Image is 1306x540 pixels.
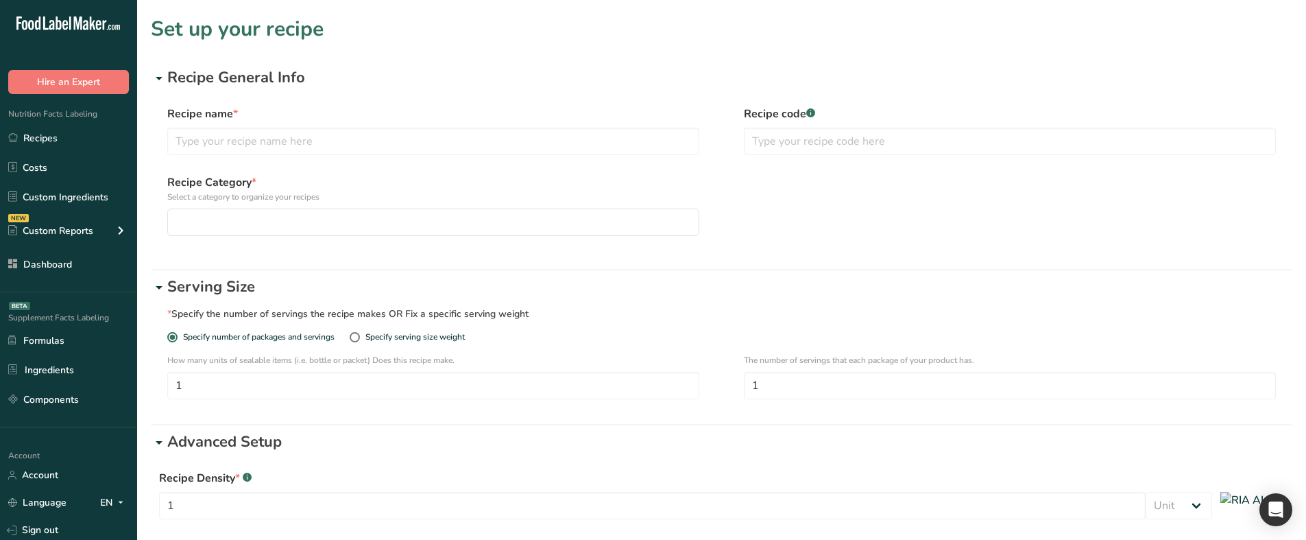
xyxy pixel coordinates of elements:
[151,14,1292,45] h1: Set up your recipe
[744,128,1276,155] input: Type your recipe code here
[8,491,66,515] a: Language
[167,276,1292,298] p: Serving Size
[9,302,30,310] div: BETA
[167,431,1292,454] p: Advanced Setup
[1259,493,1292,526] div: Open Intercom Messenger
[167,67,1292,89] p: Recipe General Info
[1220,492,1284,508] img: RIA AI Bot
[151,67,1292,89] div: Recipe General Info
[167,354,699,366] p: How many units of sealable items (i.e. bottle or packet) Does this recipe make.
[365,332,465,342] div: Specify serving size weight
[744,354,1276,366] p: The number of servings that each package of your product has.
[8,224,93,238] div: Custom Reports
[167,128,699,155] input: Type your recipe name here
[167,191,699,203] p: Select a category to organize your recipes
[159,470,1284,486] div: Recipe Density
[744,106,1276,122] label: Recipe code
[151,431,1292,454] div: Advanced Setup
[100,495,129,511] div: EN
[159,492,1146,519] input: Type your density here
[151,276,1292,298] div: Serving Size
[167,307,699,321] div: Specify the number of servings the recipe makes OR Fix a specific serving weight
[8,214,29,222] div: NEW
[8,70,129,94] button: Hire an Expert
[167,106,699,122] label: Recipe name
[167,174,699,203] label: Recipe Category
[178,332,335,342] span: Specify number of packages and servings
